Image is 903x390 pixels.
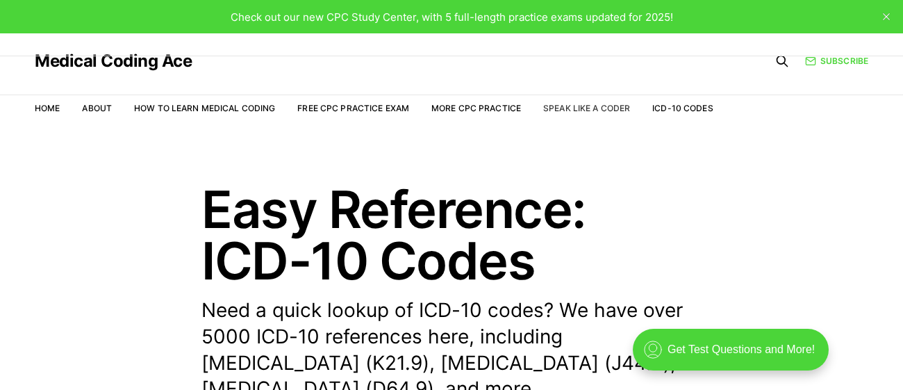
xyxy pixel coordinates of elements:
[35,53,192,70] a: Medical Coding Ace
[875,6,897,28] button: close
[231,10,673,24] span: Check out our new CPC Study Center, with 5 full-length practice exams updated for 2025!
[652,103,713,113] a: ICD-10 Codes
[82,103,112,113] a: About
[134,103,275,113] a: How to Learn Medical Coding
[543,103,630,113] a: Speak Like a Coder
[621,322,903,390] iframe: portal-trigger
[805,54,868,67] a: Subscribe
[201,184,702,286] h1: Easy Reference: ICD-10 Codes
[35,103,60,113] a: Home
[431,103,521,113] a: More CPC Practice
[297,103,409,113] a: Free CPC Practice Exam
